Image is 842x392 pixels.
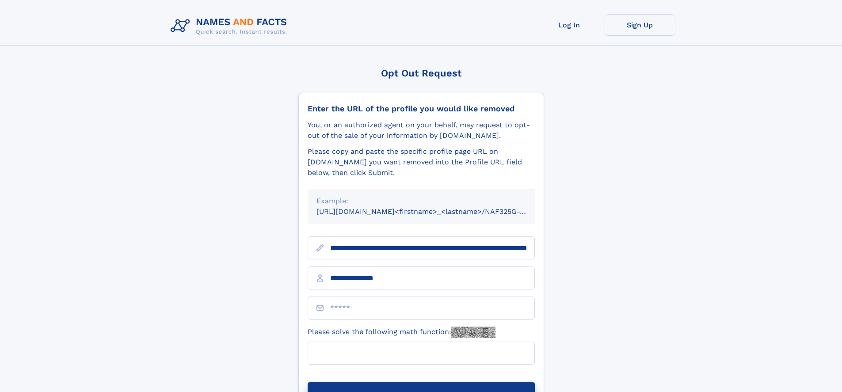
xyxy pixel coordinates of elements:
div: Example: [316,196,526,206]
label: Please solve the following math function: [308,327,495,338]
img: Logo Names and Facts [167,14,294,38]
a: Sign Up [605,14,675,36]
small: [URL][DOMAIN_NAME]<firstname>_<lastname>/NAF325G-xxxxxxxx [316,207,552,216]
div: You, or an authorized agent on your behalf, may request to opt-out of the sale of your informatio... [308,120,535,141]
div: Opt Out Request [298,68,544,79]
div: Please copy and paste the specific profile page URL on [DOMAIN_NAME] you want removed into the Pr... [308,146,535,178]
div: Enter the URL of the profile you would like removed [308,104,535,114]
a: Log In [534,14,605,36]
